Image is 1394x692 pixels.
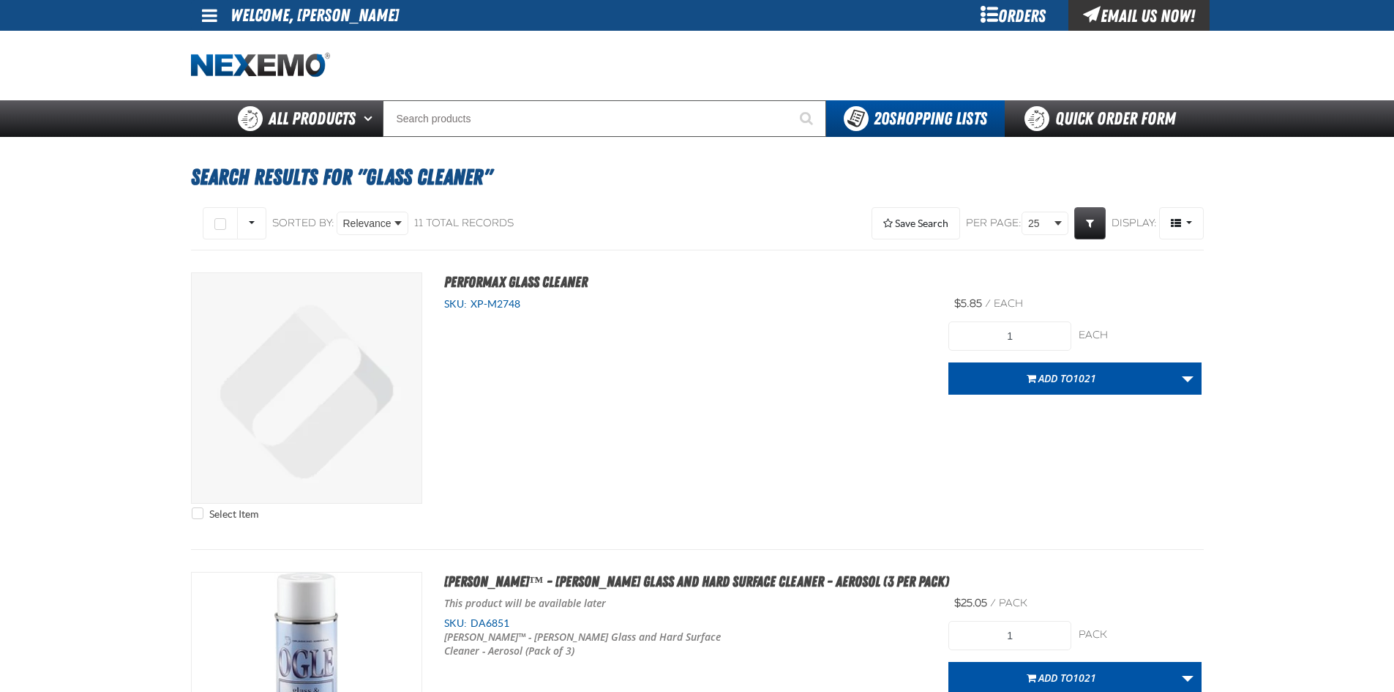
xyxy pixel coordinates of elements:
[1074,207,1106,239] a: Expand or Collapse Grid Filters
[444,630,734,658] p: [PERSON_NAME]™ - [PERSON_NAME] Glass and Hard Surface Cleaner - Aerosol (Pack of 3)
[985,297,991,310] span: /
[1038,671,1096,685] span: Add to
[343,216,391,231] span: Relevance
[272,217,334,229] span: Sorted By:
[237,207,266,239] button: Rows selection options
[895,217,948,229] span: Save Search
[444,297,927,311] div: SKU:
[1005,100,1203,137] a: Quick Order Form
[444,573,949,590] a: [PERSON_NAME]™ - [PERSON_NAME] Glass and Hard Surface Cleaner - Aerosol (3 per pack)
[191,53,330,78] img: Nexemo logo
[948,621,1071,650] input: Product Quantity
[1159,207,1204,239] button: Product Grid Views Toolbar
[444,617,927,630] div: SKU:
[1028,216,1052,231] span: 25
[872,207,960,239] button: Expand or Collapse Saved Search drop-down to save a search query
[948,362,1174,395] button: Add to1021
[1112,217,1157,229] span: Display:
[1160,208,1203,239] span: Product Grid Views Toolbar
[192,507,203,519] input: Select Item
[954,597,987,609] span: $25.05
[444,273,588,291] a: Performax Glass Cleaner
[192,273,421,503] a: View Details of the Performax Glass Cleaner
[874,108,889,129] strong: 20
[467,298,520,310] span: XP-M2748
[948,321,1071,351] input: Product Quantity
[269,105,356,132] span: All Products
[414,217,514,231] div: 11 total records
[1038,371,1096,385] span: Add to
[999,597,1027,609] span: pack
[994,297,1023,310] span: each
[1073,371,1096,385] span: 1021
[954,297,982,310] span: $5.85
[990,597,996,609] span: /
[191,157,1204,197] h1: Search Results for "GLASS CLEANER"
[1073,671,1096,685] span: 1021
[192,273,421,503] img: Performax Glass Cleaner
[826,100,1005,137] button: You have 20 Shopping Lists. Open to view details
[192,507,258,521] label: Select Item
[467,617,509,629] span: DA6851
[966,217,1022,231] span: Per page:
[383,100,826,137] input: Search
[1079,628,1202,642] div: pack
[1079,329,1202,343] div: each
[790,100,826,137] button: Start Searching
[191,53,330,78] a: Home
[359,100,383,137] button: Open All Products pages
[874,108,987,129] span: Shopping Lists
[1174,362,1202,395] a: More Actions
[444,597,927,611] p: This product will be available later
